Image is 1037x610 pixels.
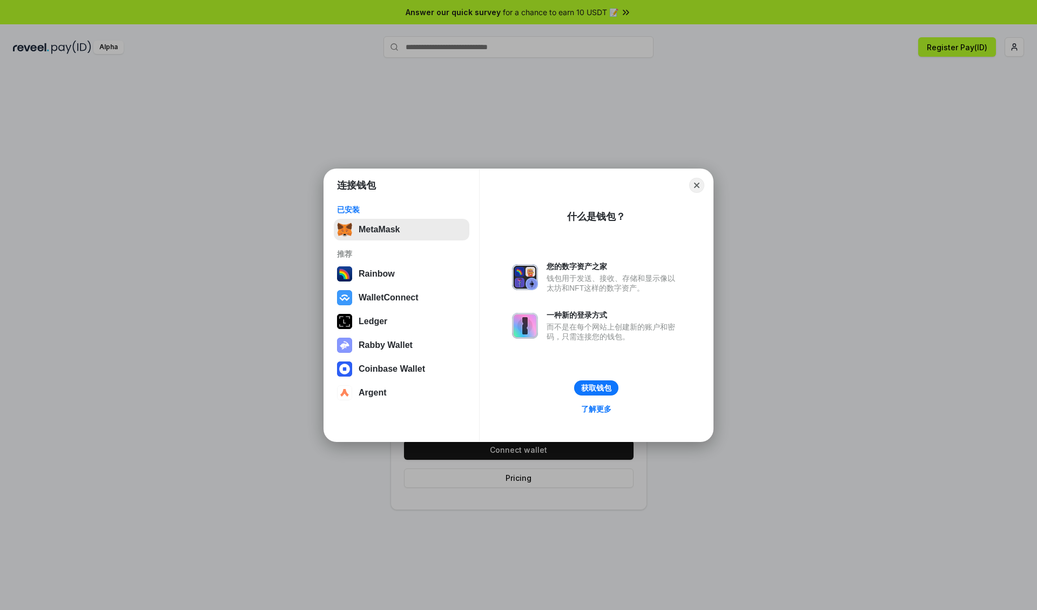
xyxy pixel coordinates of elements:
[574,380,618,396] button: 获取钱包
[547,273,681,293] div: 钱包用于发送、接收、存储和显示像以太坊和NFT这样的数字资产。
[547,262,681,271] div: 您的数字资产之家
[359,293,419,303] div: WalletConnect
[334,334,469,356] button: Rabby Wallet
[581,383,611,393] div: 获取钱包
[567,210,625,223] div: 什么是钱包？
[337,179,376,192] h1: 连接钱包
[334,382,469,404] button: Argent
[337,249,466,259] div: 推荐
[337,266,352,281] img: svg+xml,%3Csvg%20width%3D%22120%22%20height%3D%22120%22%20viewBox%3D%220%200%20120%20120%22%20fil...
[547,310,681,320] div: 一种新的登录方式
[337,290,352,305] img: svg+xml,%3Csvg%20width%3D%2228%22%20height%3D%2228%22%20viewBox%3D%220%200%2028%2028%22%20fill%3D...
[337,385,352,400] img: svg+xml,%3Csvg%20width%3D%2228%22%20height%3D%2228%22%20viewBox%3D%220%200%2028%2028%22%20fill%3D...
[334,263,469,285] button: Rainbow
[359,225,400,234] div: MetaMask
[337,205,466,214] div: 已安装
[337,222,352,237] img: svg+xml,%3Csvg%20fill%3D%22none%22%20height%3D%2233%22%20viewBox%3D%220%200%2035%2033%22%20width%...
[512,313,538,339] img: svg+xml,%3Csvg%20xmlns%3D%22http%3A%2F%2Fwww.w3.org%2F2000%2Fsvg%22%20fill%3D%22none%22%20viewBox...
[334,358,469,380] button: Coinbase Wallet
[689,178,704,193] button: Close
[337,361,352,377] img: svg+xml,%3Csvg%20width%3D%2228%22%20height%3D%2228%22%20viewBox%3D%220%200%2028%2028%22%20fill%3D...
[359,340,413,350] div: Rabby Wallet
[359,269,395,279] div: Rainbow
[512,264,538,290] img: svg+xml,%3Csvg%20xmlns%3D%22http%3A%2F%2Fwww.w3.org%2F2000%2Fsvg%22%20fill%3D%22none%22%20viewBox...
[359,364,425,374] div: Coinbase Wallet
[359,317,387,326] div: Ledger
[547,322,681,341] div: 而不是在每个网站上创建新的账户和密码，只需连接您的钱包。
[334,219,469,240] button: MetaMask
[337,338,352,353] img: svg+xml,%3Csvg%20xmlns%3D%22http%3A%2F%2Fwww.w3.org%2F2000%2Fsvg%22%20fill%3D%22none%22%20viewBox...
[334,287,469,309] button: WalletConnect
[359,388,387,398] div: Argent
[337,314,352,329] img: svg+xml,%3Csvg%20xmlns%3D%22http%3A%2F%2Fwww.w3.org%2F2000%2Fsvg%22%20width%3D%2228%22%20height%3...
[575,402,618,416] a: 了解更多
[581,404,611,414] div: 了解更多
[334,311,469,332] button: Ledger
